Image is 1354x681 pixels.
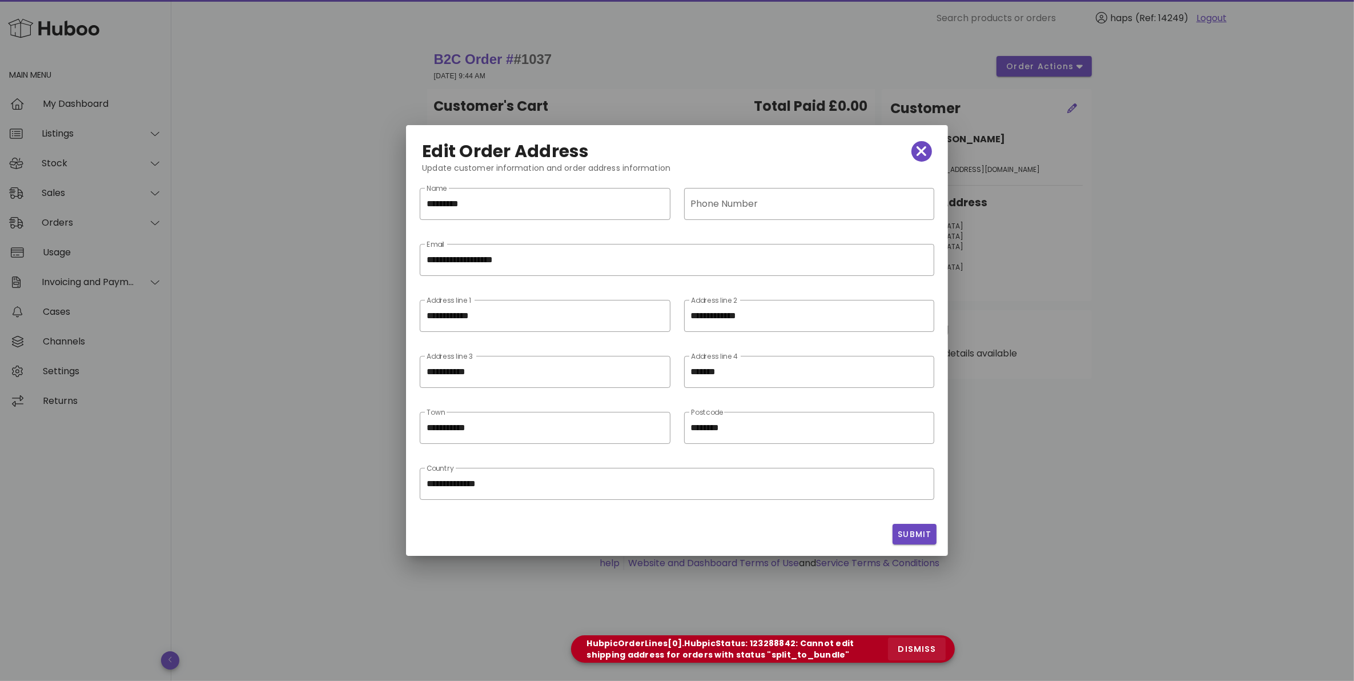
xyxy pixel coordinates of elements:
[427,297,471,305] label: Address line 1
[422,142,589,161] h2: Edit Order Address
[691,352,738,361] label: Address line 4
[427,464,454,473] label: Country
[427,408,445,417] label: Town
[691,297,737,305] label: Address line 2
[897,643,936,655] span: dismiss
[413,162,941,183] div: Update customer information and order address information
[580,638,889,660] div: HubpicOrderLines[0].HubpicStatus: 123288842: Cannot edit shipping address for orders with status ...
[897,528,932,540] span: Submit
[427,352,473,361] label: Address line 3
[893,524,937,544] button: Submit
[427,241,445,249] label: Email
[691,408,723,417] label: Postcode
[888,638,945,660] button: dismiss
[427,185,447,193] label: Name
